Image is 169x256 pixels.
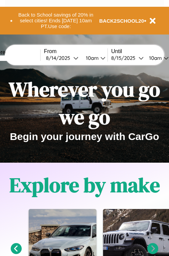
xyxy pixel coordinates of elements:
button: 8/14/2025 [44,54,80,62]
div: 10am [146,55,164,61]
button: 10am [80,54,107,62]
div: 8 / 15 / 2025 [111,55,139,61]
div: 8 / 14 / 2025 [46,55,73,61]
div: 10am [82,55,100,61]
label: From [44,48,107,54]
button: Back to School savings of 20% in select cities! Ends [DATE] 10am PT.Use code: [13,10,99,31]
b: BACK2SCHOOL20 [99,18,144,24]
h1: Explore by make [9,171,160,199]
